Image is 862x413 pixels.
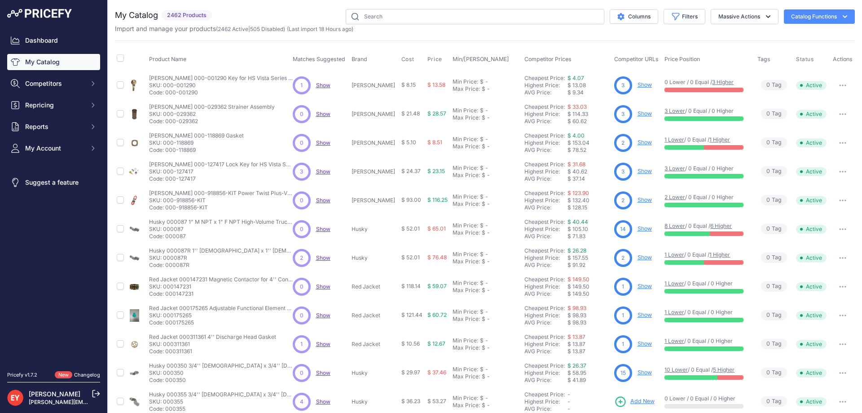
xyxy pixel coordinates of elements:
[484,164,488,172] div: -
[761,80,787,90] span: Tag
[664,79,748,86] p: 0 Lower / 0 Equal /
[638,311,652,318] a: Show
[664,56,700,62] span: Price Position
[300,196,303,204] span: 0
[352,197,398,204] p: [PERSON_NAME]
[352,168,398,175] p: [PERSON_NAME]
[567,147,611,154] div: $ 78.52
[7,174,100,191] a: Suggest a feature
[316,312,330,319] span: Show
[567,89,611,96] div: $ 9.34
[316,398,330,405] a: Show
[711,9,778,24] button: Massive Actions
[300,254,303,262] span: 2
[567,139,589,146] span: $ 153.04
[149,305,293,312] p: Red Jacket 000175265 Adjustable Functional Element Diaphragm
[149,197,293,204] p: SKU: 000-918856-KIT
[524,132,565,139] a: Cheapest Price:
[796,81,827,90] span: Active
[761,281,787,292] span: Tag
[401,139,416,146] span: $ 5.10
[485,287,490,294] div: -
[427,56,442,63] span: Price
[524,161,565,168] a: Cheapest Price:
[316,168,330,175] a: Show
[149,147,244,154] p: Code: 000-118869
[761,310,787,320] span: Tag
[567,276,589,283] a: $ 149.50
[427,139,442,146] span: $ 8.51
[614,395,655,408] a: Add New
[149,226,293,233] p: SKU: 000087
[567,218,588,225] a: $ 40.44
[401,81,416,88] span: $ 8.15
[427,225,446,232] span: $ 65.01
[757,56,770,62] span: Tags
[524,226,567,233] div: Highest Price:
[664,309,684,315] a: 1 Lower
[567,204,611,211] div: $ 128.15
[293,56,345,62] span: Matches Suggested
[567,233,611,240] div: $ 71.83
[352,254,398,262] p: Husky
[300,139,303,147] span: 0
[796,225,827,234] span: Active
[316,226,330,232] a: Show
[664,251,748,258] p: / 0 Equal /
[524,75,565,81] a: Cheapest Price:
[300,225,303,233] span: 0
[664,338,684,344] a: 1 Lower
[485,229,490,236] div: -
[149,254,293,262] p: SKU: 000087R
[480,78,484,85] div: $
[149,290,293,298] p: Code: 000147231
[401,254,420,261] span: $ 52.01
[567,247,586,254] a: $ 26.28
[567,262,611,269] div: $ 91.92
[149,262,293,269] p: Code: 000087R
[524,197,567,204] div: Highest Price:
[149,82,293,89] p: SKU: 000-001290
[567,362,586,369] a: $ 26.37
[761,224,787,234] span: Tag
[149,218,293,226] p: Husky 000087 1" M NPT x 1" F NPT High-Volume Truck Multi-Plane Swivel
[316,254,330,261] span: Show
[149,56,186,62] span: Product Name
[664,165,685,172] a: 3 Lower
[709,136,730,143] a: 1 Higher
[766,167,770,176] span: 0
[610,9,658,24] button: Columns
[316,111,330,117] a: Show
[401,196,421,203] span: $ 93.00
[664,222,748,230] p: / 0 Equal /
[480,136,484,143] div: $
[664,366,688,373] a: 10 Lower
[524,175,567,182] div: AVG Price:
[149,190,293,197] p: [PERSON_NAME] 000-918856-KIT Power Twist Plus-V Belt Kit
[7,54,100,70] a: My Catalog
[453,143,480,150] div: Max Price:
[524,204,567,211] div: AVG Price:
[614,56,659,62] span: Competitor URLs
[427,283,447,289] span: $ 59.07
[712,79,734,85] a: 3 Higher
[25,79,84,88] span: Competitors
[25,144,84,153] span: My Account
[352,56,367,62] span: Brand
[524,276,565,283] a: Cheapest Price:
[484,136,488,143] div: -
[524,233,567,240] div: AVG Price:
[664,136,684,143] a: 1 Lower
[482,200,485,208] div: $
[567,75,584,81] a: $ 4.07
[7,32,100,49] a: Dashboard
[316,82,330,89] span: Show
[664,194,685,200] a: 2 Lower
[484,78,488,85] div: -
[524,103,565,110] a: Cheapest Price:
[761,109,787,119] span: Tag
[664,222,685,229] a: 8 Lower
[316,139,330,146] a: Show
